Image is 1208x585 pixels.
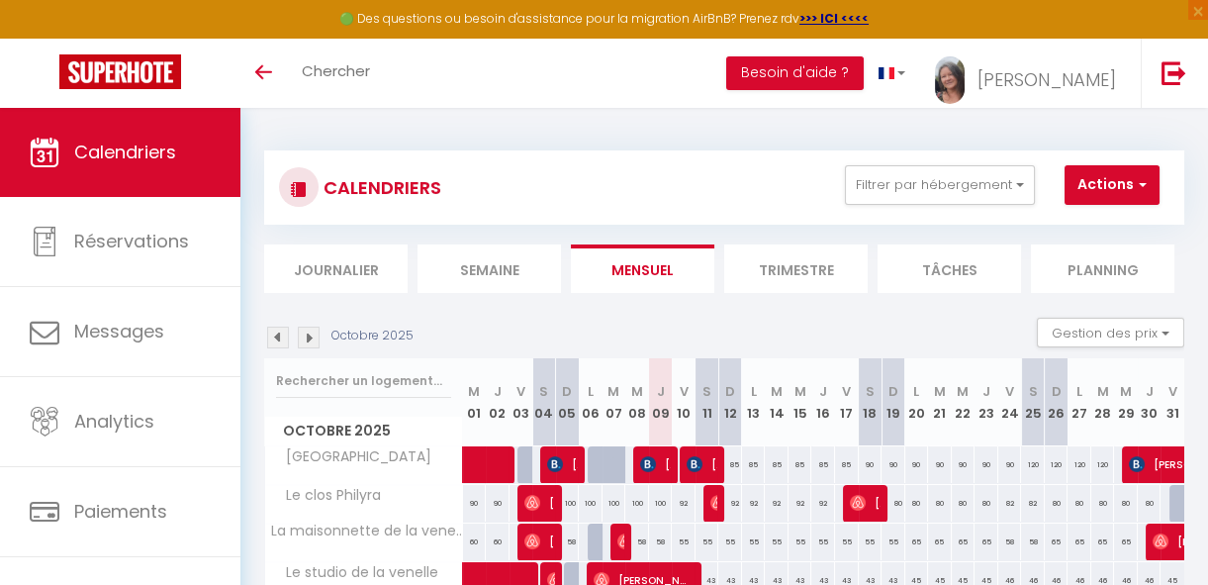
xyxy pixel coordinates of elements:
abbr: D [888,382,898,401]
div: 120 [1091,446,1115,483]
abbr: L [751,382,757,401]
th: 24 [998,358,1022,446]
th: 02 [486,358,510,446]
span: [PERSON_NAME] [640,445,671,483]
div: 90 [928,446,952,483]
th: 22 [952,358,976,446]
div: 55 [811,524,835,560]
a: ... [PERSON_NAME] [920,39,1141,108]
h3: CALENDRIERS [319,165,441,210]
span: Réservations [74,229,189,253]
abbr: S [539,382,548,401]
div: 90 [952,446,976,483]
span: [PERSON_NAME] [850,484,881,522]
abbr: S [1029,382,1038,401]
li: Journalier [264,244,408,293]
abbr: M [934,382,946,401]
div: 65 [928,524,952,560]
abbr: M [771,382,783,401]
div: 92 [789,485,812,522]
div: 65 [975,524,998,560]
div: 90 [882,446,905,483]
th: 25 [1021,358,1045,446]
th: 09 [649,358,673,446]
div: 90 [486,485,510,522]
div: 60 [486,524,510,560]
div: 82 [1021,485,1045,522]
abbr: M [607,382,619,401]
img: logout [1162,60,1186,85]
div: 90 [998,446,1022,483]
button: Gestion des prix [1037,318,1184,347]
p: Octobre 2025 [331,327,414,345]
div: 90 [859,446,883,483]
abbr: J [494,382,502,401]
abbr: M [468,382,480,401]
img: Super Booking [59,54,181,89]
div: 65 [1068,524,1091,560]
div: 65 [1114,524,1138,560]
th: 07 [603,358,626,446]
div: 120 [1045,446,1069,483]
div: 92 [718,485,742,522]
div: 85 [718,446,742,483]
th: 03 [510,358,533,446]
div: 58 [649,524,673,560]
span: Analytics [74,409,154,434]
div: 55 [765,524,789,560]
abbr: D [562,382,572,401]
th: 26 [1045,358,1069,446]
span: [GEOGRAPHIC_DATA] [268,446,436,468]
span: Le studio de la venelle [268,562,443,584]
div: 90 [975,446,998,483]
span: La maisonnette de la venelle [268,524,466,538]
div: 92 [672,485,696,522]
button: Actions [1065,165,1160,205]
div: 100 [649,485,673,522]
abbr: M [1120,382,1132,401]
th: 15 [789,358,812,446]
span: Messages [74,319,164,343]
th: 31 [1161,358,1184,446]
abbr: L [1076,382,1082,401]
span: [PERSON_NAME] [977,67,1116,92]
div: 120 [1021,446,1045,483]
abbr: M [631,382,643,401]
div: 65 [1091,524,1115,560]
div: 65 [905,524,929,560]
th: 12 [718,358,742,446]
div: 55 [789,524,812,560]
div: 80 [975,485,998,522]
abbr: M [957,382,969,401]
th: 27 [1068,358,1091,446]
abbr: L [588,382,594,401]
th: 16 [811,358,835,446]
abbr: D [725,382,735,401]
div: 80 [1138,485,1162,522]
div: 100 [625,485,649,522]
abbr: V [516,382,525,401]
div: 55 [882,524,905,560]
abbr: S [702,382,711,401]
abbr: L [913,382,919,401]
div: 58 [1021,524,1045,560]
th: 19 [882,358,905,446]
th: 21 [928,358,952,446]
th: 29 [1114,358,1138,446]
th: 28 [1091,358,1115,446]
abbr: M [794,382,806,401]
div: 65 [1045,524,1069,560]
div: 55 [696,524,719,560]
th: 04 [532,358,556,446]
div: 80 [1091,485,1115,522]
abbr: J [819,382,827,401]
span: [PERSON_NAME] [524,484,555,522]
div: 55 [742,524,766,560]
abbr: V [1005,382,1014,401]
span: Calendriers [74,140,176,164]
strong: >>> ICI <<<< [799,10,869,27]
abbr: J [657,382,665,401]
div: 60 [463,524,487,560]
th: 06 [579,358,603,446]
div: 85 [765,446,789,483]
